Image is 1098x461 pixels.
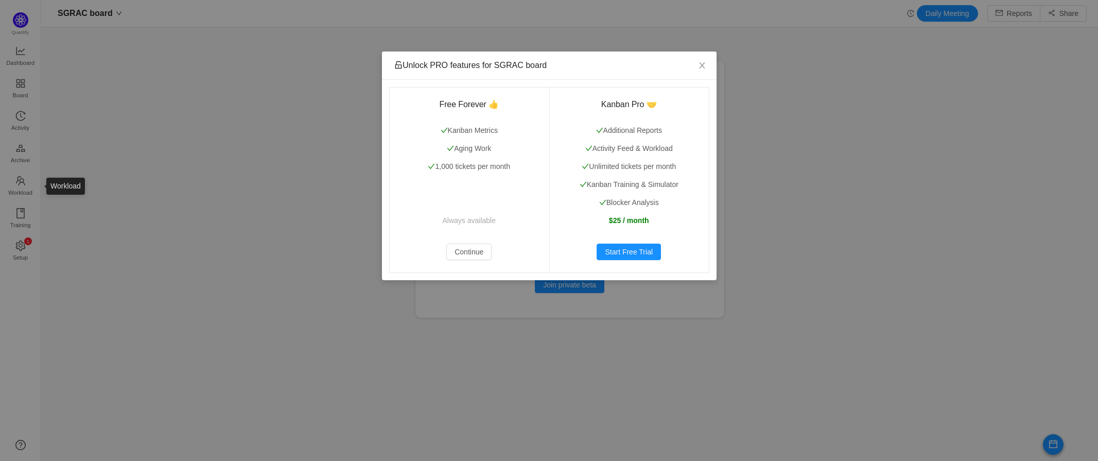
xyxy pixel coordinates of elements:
[597,244,661,260] button: Start Free Trial
[428,163,435,170] i: icon: check
[440,127,447,134] i: icon: check
[402,215,537,226] p: Always available
[561,99,696,110] h3: Kanban Pro 🤝
[394,61,547,70] span: Unlock PRO features for SGRAC board
[561,143,696,154] p: Activity Feed & Workload
[688,52,717,80] button: Close
[561,161,696,172] p: Unlimited tickets per month
[585,145,592,152] i: icon: check
[394,61,403,69] i: icon: unlock
[402,99,537,110] h3: Free Forever 👍
[599,199,606,206] i: icon: check
[428,162,510,170] span: 1,000 tickets per month
[698,61,706,70] i: icon: close
[402,143,537,154] p: Aging Work
[561,125,696,136] p: Additional Reports
[446,244,492,260] button: Continue
[561,179,696,190] p: Kanban Training & Simulator
[579,181,586,188] i: icon: check
[447,145,454,152] i: icon: check
[561,197,696,208] p: Blocker Analysis
[596,127,603,134] i: icon: check
[402,125,537,136] p: Kanban Metrics
[582,163,589,170] i: icon: check
[608,216,649,225] strong: $25 / month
